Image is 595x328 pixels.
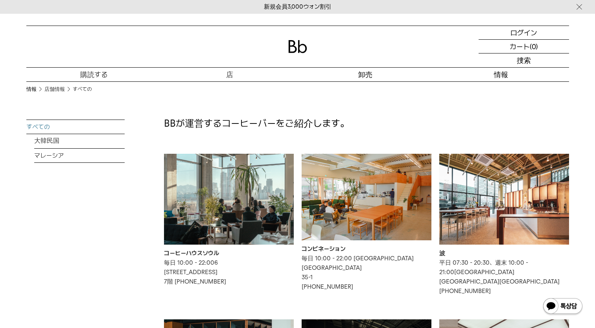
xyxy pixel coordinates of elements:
img: 합정 [302,154,431,240]
p: 毎日 10:00 - 22:006 [STREET_ADDRESS] 7階 [PHONE_NUMBER] [164,258,294,286]
div: コーヒーハウスソウル [164,249,294,258]
a: 店舗情報 [44,85,65,93]
img: 결 [439,154,569,245]
a: すべての [73,85,92,93]
img: 커피하우스 서울 [164,154,294,245]
p: 毎日 10:00 - 22:00 [GEOGRAPHIC_DATA][GEOGRAPHIC_DATA] 35-1 [PHONE_NUMBER] [302,254,431,291]
a: 新規会員3,000ウォン割引 [264,3,332,11]
p: 卸売 [298,68,433,81]
a: 波 波 平日 07:30 - 20:30、週末 10:00 - 21:00[GEOGRAPHIC_DATA][GEOGRAPHIC_DATA][GEOGRAPHIC_DATA][PHONE_NU... [439,154,569,296]
a: カート (0) [479,40,569,53]
p: BBが運営するコーヒーバーをご紹介します。 [164,117,569,130]
p: ログイン [510,26,537,39]
a: ログイン [479,26,569,40]
a: すべての [26,120,125,134]
li: 情報 [26,85,44,93]
img: ロゴ [288,40,307,53]
p: 情報 [433,68,569,81]
p: (0) [530,40,538,53]
img: 카카오톡 채널 1:1 채팅 버튼 [542,297,583,316]
div: コンビネーション [302,244,431,254]
a: 購読する [26,68,162,81]
a: マレーシア [34,149,125,162]
a: 店 [162,68,298,81]
p: 平日 07:30 - 20:30、週末 10:00 - 21:00[GEOGRAPHIC_DATA] [GEOGRAPHIC_DATA][GEOGRAPHIC_DATA] [PHONE_NUMBER] [439,258,569,296]
a: コンビネーション コンビネーション 毎日 10:00 - 22:00 [GEOGRAPHIC_DATA][GEOGRAPHIC_DATA]35-1[PHONE_NUMBER] [302,154,431,291]
a: 大韓民国 [34,134,125,148]
p: 捜索 [517,53,531,67]
p: カート [510,40,530,53]
div: 波 [439,249,569,258]
a: コーヒーハウスソウル コーヒーハウスソウル 毎日 10:00 - 22:006[STREET_ADDRESS]7階 [PHONE_NUMBER] [164,154,294,286]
